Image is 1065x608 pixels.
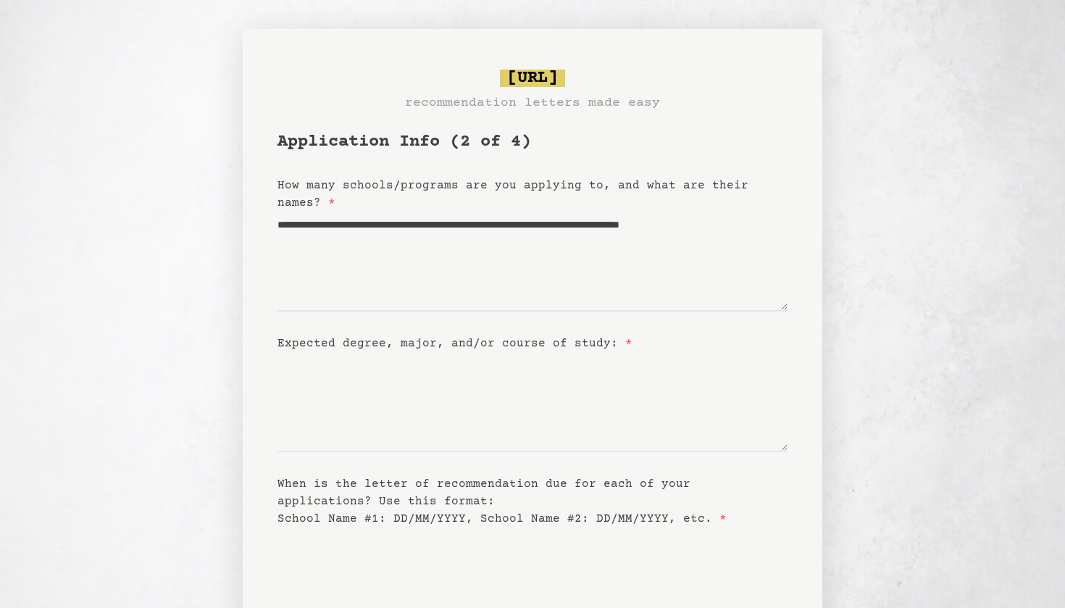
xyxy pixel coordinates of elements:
[277,130,788,154] h1: Application Info (2 of 4)
[405,93,660,113] h3: recommendation letters made easy
[277,179,748,209] label: How many schools/programs are you applying to, and what are their names?
[500,70,565,87] span: [URL]
[277,478,727,525] label: When is the letter of recommendation due for each of your applications? Use this format: School N...
[277,337,632,350] label: Expected degree, major, and/or course of study:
